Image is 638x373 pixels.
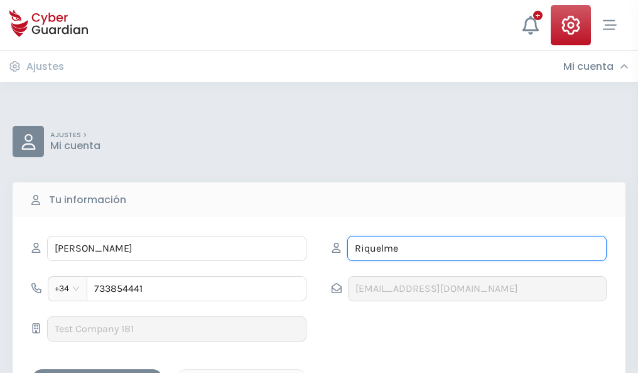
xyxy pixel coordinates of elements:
p: Mi cuenta [50,140,100,152]
h3: Mi cuenta [563,60,614,73]
span: +34 [55,279,80,298]
p: AJUSTES > [50,131,100,140]
div: Mi cuenta [563,60,629,73]
b: Tu información [49,192,126,208]
h3: Ajustes [26,60,64,73]
input: 612345678 [87,276,306,301]
div: + [533,11,543,20]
